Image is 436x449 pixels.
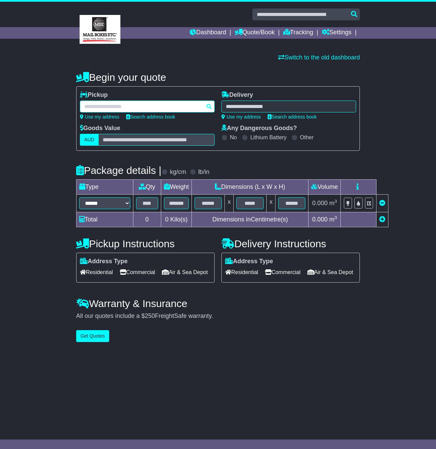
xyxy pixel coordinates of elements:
span: m [329,216,337,223]
label: kg/cm [170,168,186,176]
label: AUD [80,134,99,146]
td: Volume [308,180,341,195]
label: lb/in [198,168,209,176]
label: Delivery [221,91,253,99]
a: Remove this item [379,200,385,206]
a: Switch to the old dashboard [278,54,360,61]
a: Dashboard [190,27,226,39]
span: Commercial [265,267,300,277]
td: Dimensions (L x W x H) [192,180,308,195]
div: All our quotes include a $ FreightSafe warranty. [76,312,360,320]
span: 0.000 [312,216,328,223]
h4: Warranty & Insurance [76,298,360,309]
span: Air & Sea Depot [162,267,208,277]
sup: 3 [334,199,337,204]
label: Pickup [80,91,108,99]
a: Search address book [126,114,175,120]
td: Dimensions in Centimetre(s) [192,212,308,227]
td: x [225,195,234,212]
td: Weight [161,180,192,195]
span: 0.000 [312,200,328,206]
label: Any Dangerous Goods? [221,125,297,132]
sup: 3 [334,215,337,220]
td: Kilo(s) [161,212,192,227]
a: Use my address [80,114,119,120]
label: No [230,134,237,141]
span: Commercial [120,267,155,277]
label: Address Type [80,258,128,265]
label: Lithium Battery [250,134,287,141]
span: Residential [225,267,258,277]
label: Other [300,134,314,141]
span: 0 [165,216,169,223]
h4: Begin your quote [76,72,360,83]
a: Tracking [283,27,313,39]
typeahead: Please provide city [80,101,215,112]
button: Get Quotes [76,330,110,342]
a: Search address book [268,114,317,120]
span: m [329,200,337,206]
td: Type [76,180,133,195]
h4: Package details | [76,165,162,176]
label: Address Type [225,258,273,265]
a: Use my address [221,114,261,120]
a: Add new item [379,216,385,223]
h4: Pickup Instructions [76,238,215,249]
td: x [267,195,275,212]
a: Quote/Book [235,27,275,39]
a: Settings [322,27,352,39]
label: Goods Value [80,125,120,132]
td: 0 [133,212,161,227]
h4: Delivery Instructions [221,238,360,249]
td: Qty [133,180,161,195]
td: Total [76,212,133,227]
span: Residential [80,267,113,277]
span: 250 [145,312,155,319]
span: Air & Sea Depot [307,267,353,277]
